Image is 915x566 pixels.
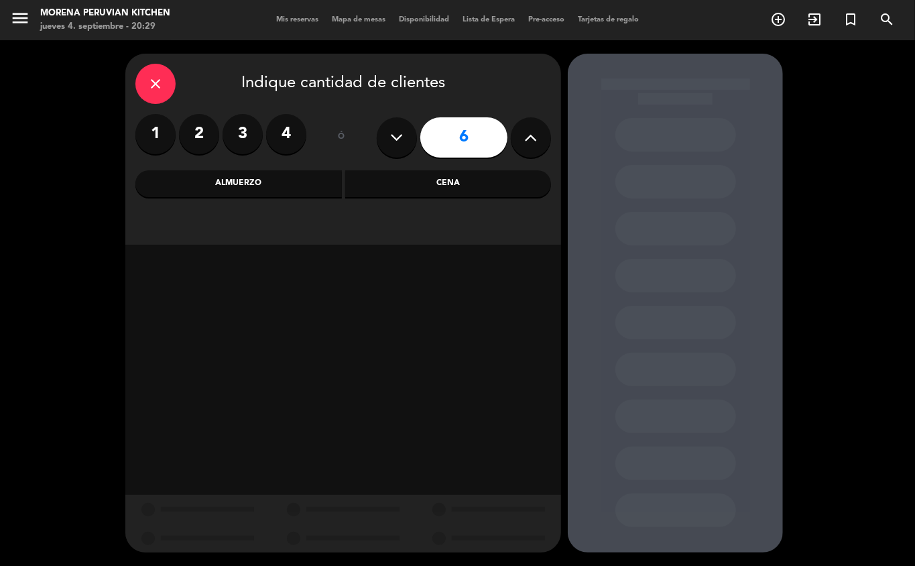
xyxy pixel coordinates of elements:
div: Almuerzo [135,170,342,197]
i: menu [10,8,30,28]
i: exit_to_app [806,11,822,27]
div: jueves 4. septiembre - 20:29 [40,20,170,34]
div: Indique cantidad de clientes [135,64,551,104]
span: Tarjetas de regalo [571,16,646,23]
label: 1 [135,114,176,154]
label: 4 [266,114,306,154]
div: Cena [345,170,552,197]
i: close [147,76,164,92]
div: ó [320,114,363,161]
label: 3 [223,114,263,154]
div: Morena Peruvian Kitchen [40,7,170,20]
button: menu [10,8,30,33]
i: add_circle_outline [770,11,786,27]
i: search [879,11,895,27]
span: Lista de Espera [456,16,522,23]
i: turned_in_not [843,11,859,27]
label: 2 [179,114,219,154]
span: Pre-acceso [522,16,571,23]
span: Disponibilidad [392,16,456,23]
span: Mis reservas [269,16,325,23]
span: Mapa de mesas [325,16,392,23]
